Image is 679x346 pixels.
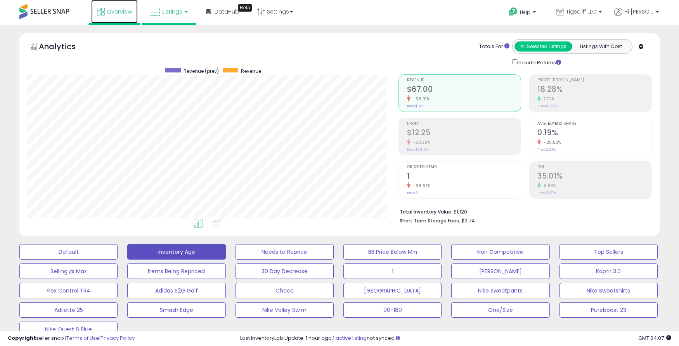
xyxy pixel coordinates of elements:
[541,139,561,145] small: -20.83%
[343,263,442,279] button: 1
[566,8,596,15] span: Tigscliff LLC
[411,139,431,145] small: -63.38%
[451,244,549,260] button: Non Competitive
[407,78,521,83] span: Revenue
[537,85,651,95] h2: 18.28%
[614,8,659,25] a: Hi [PERSON_NAME]
[479,43,509,50] div: Totals For
[559,263,658,279] button: Kaptir 3.0
[559,302,658,318] button: Pureboost 23
[19,244,118,260] button: Default
[66,334,99,342] a: Terms of Use
[343,283,442,298] button: [GEOGRAPHIC_DATA]
[624,8,653,15] span: Hi [PERSON_NAME]
[184,68,219,74] span: Revenue (prev)
[638,334,671,342] span: 2025-09-12 04:07 GMT
[559,283,658,298] button: Nike Sweatshirts
[127,263,225,279] button: Items Being Repriced
[241,68,261,74] span: Revenue
[407,128,521,139] h2: $12.25
[39,41,91,54] h5: Analytics
[537,122,651,126] span: Avg. Buybox Share
[162,8,182,15] span: Listings
[407,85,521,95] h2: $67.00
[508,7,518,17] i: Get Help
[19,322,118,337] button: Nike Quest 6 Blue
[236,283,334,298] button: Chaco
[127,283,225,298] button: Adidas S2G Golf
[343,244,442,260] button: BB Price Below Min
[236,263,334,279] button: 30 Day Decrease
[537,147,556,152] small: Prev: 0.24%
[451,283,549,298] button: Nike Sweatpants
[537,165,651,169] span: ROI
[520,9,530,15] span: Help
[502,1,544,25] a: Help
[407,191,418,195] small: Prev: 3
[451,302,549,318] button: One/Size
[411,96,430,102] small: -66.01%
[407,172,521,182] h2: 1
[506,58,570,67] div: Include Returns
[451,263,549,279] button: [PERSON_NAME]
[127,302,225,318] button: Smash Edge
[407,104,423,108] small: Prev: $197
[240,335,672,342] div: Last InventoryLab Update: 1 hour ago, not synced.
[537,104,557,108] small: Prev: 16.97%
[572,41,630,52] button: Listings With Cost
[514,41,572,52] button: All Selected Listings
[400,208,452,215] b: Total Inventory Value:
[537,78,651,83] span: Profit [PERSON_NAME]
[236,244,334,260] button: Needs to Reprice
[19,302,118,318] button: Adilette 25
[411,183,431,189] small: -66.67%
[238,4,252,12] div: Tooltip anchor
[127,244,225,260] button: Inventory Age
[236,302,334,318] button: Nike Volley Swim
[333,334,367,342] a: 1 active listing
[19,283,118,298] button: Flex Control TR4
[537,128,651,139] h2: 0.19%
[407,165,521,169] span: Ordered Items
[407,147,428,152] small: Prev: $33.45
[8,334,36,342] strong: Copyright
[559,244,658,260] button: Top Sellers
[107,8,132,15] span: Overview
[8,335,135,342] div: seller snap | |
[400,217,460,224] b: Short Term Storage Fees:
[541,183,556,189] small: 9.85%
[461,217,475,224] span: $2.74
[537,172,651,182] h2: 35.01%
[407,122,521,126] span: Profit
[343,302,442,318] button: 90-180
[537,191,556,195] small: Prev: 31.87%
[19,263,118,279] button: Selling @ Max
[215,8,239,15] span: DataHub
[541,96,555,102] small: 7.72%
[400,207,646,216] li: $1,120
[100,334,135,342] a: Privacy Policy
